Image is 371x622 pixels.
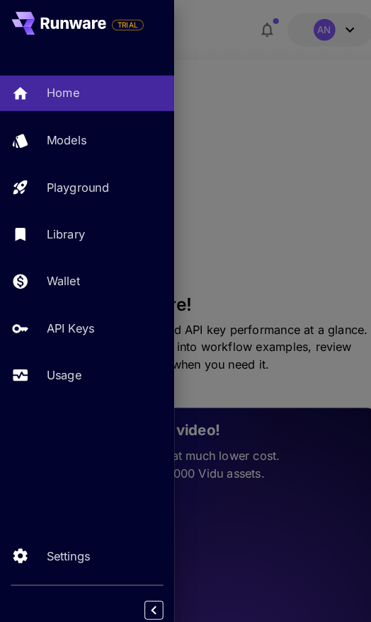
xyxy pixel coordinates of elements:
p: Home [45,82,77,99]
p: Usage [45,357,79,374]
p: API Keys [45,311,92,328]
p: Wallet [45,265,78,282]
p: Settings [45,534,88,551]
button: Collapse sidebar [141,586,159,604]
span: Add your payment card to enable full platform functionality. [109,16,140,33]
p: Playground [45,174,106,191]
p: Models [45,128,84,145]
p: Library [45,220,83,237]
span: TRIAL [110,19,139,30]
div: Collapse sidebar [152,582,170,608]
